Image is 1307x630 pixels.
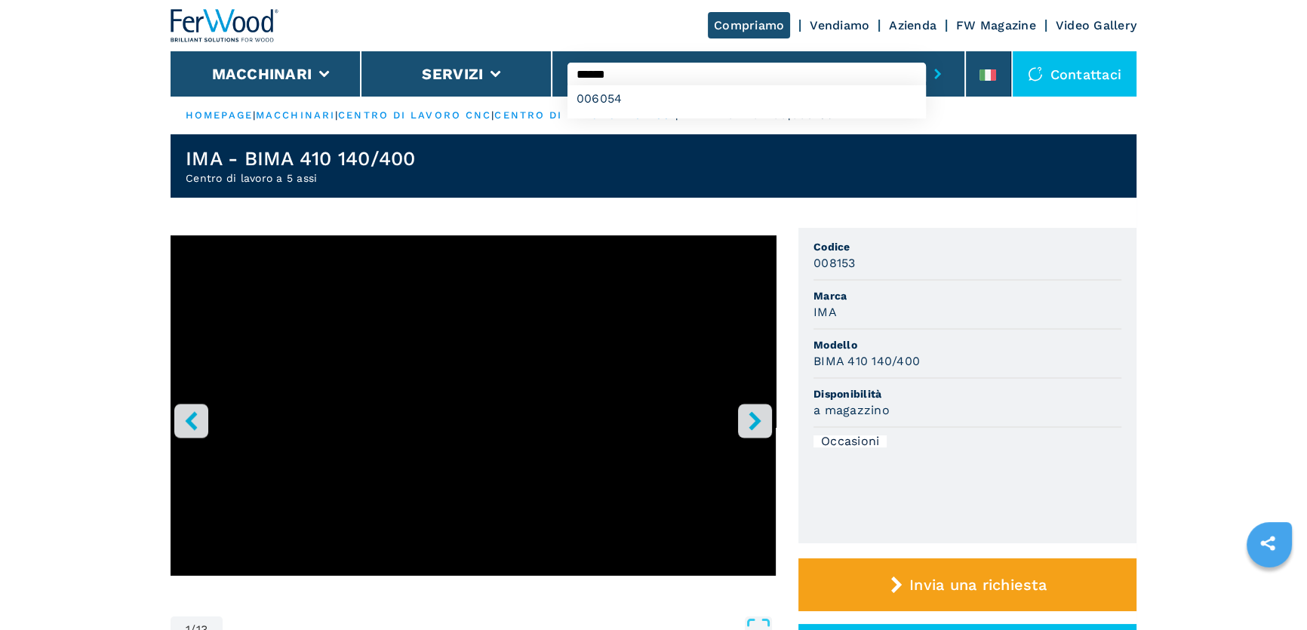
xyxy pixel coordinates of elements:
[174,404,208,438] button: left-button
[567,85,926,112] div: 006054
[1056,18,1136,32] a: Video Gallery
[813,288,1121,303] span: Marca
[813,303,837,321] h3: IMA
[813,337,1121,352] span: Modello
[253,109,256,121] span: |
[813,254,856,272] h3: 008153
[491,109,494,121] span: |
[422,65,483,83] button: Servizi
[171,9,279,42] img: Ferwood
[889,18,936,32] a: Azienda
[813,352,920,370] h3: BIMA 410 140/400
[1013,51,1137,97] div: Contattaci
[909,576,1047,594] span: Invia una richiesta
[708,12,790,38] a: Compriamo
[956,18,1036,32] a: FW Magazine
[171,235,776,576] iframe: Centro di lavoro a 5 assi in azione - IMA - BIMA 410 140/400 - Ferwoodgroup - 008153
[186,146,416,171] h1: IMA - BIMA 410 140/400
[494,109,675,121] a: centro di lavoro a 5 assi
[926,57,949,91] button: submit-button
[338,109,491,121] a: centro di lavoro cnc
[813,435,887,447] div: Occasioni
[813,386,1121,401] span: Disponibilità
[186,171,416,186] h2: Centro di lavoro a 5 assi
[813,401,890,419] h3: a magazzino
[810,18,869,32] a: Vendiamo
[738,404,772,438] button: right-button
[813,239,1121,254] span: Codice
[212,65,312,83] button: Macchinari
[1243,562,1296,619] iframe: Chat
[1028,66,1043,81] img: Contattaci
[798,558,1136,611] button: Invia una richiesta
[171,235,776,601] div: Go to Slide 1
[186,109,253,121] a: HOMEPAGE
[1249,524,1287,562] a: sharethis
[335,109,338,121] span: |
[256,109,335,121] a: macchinari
